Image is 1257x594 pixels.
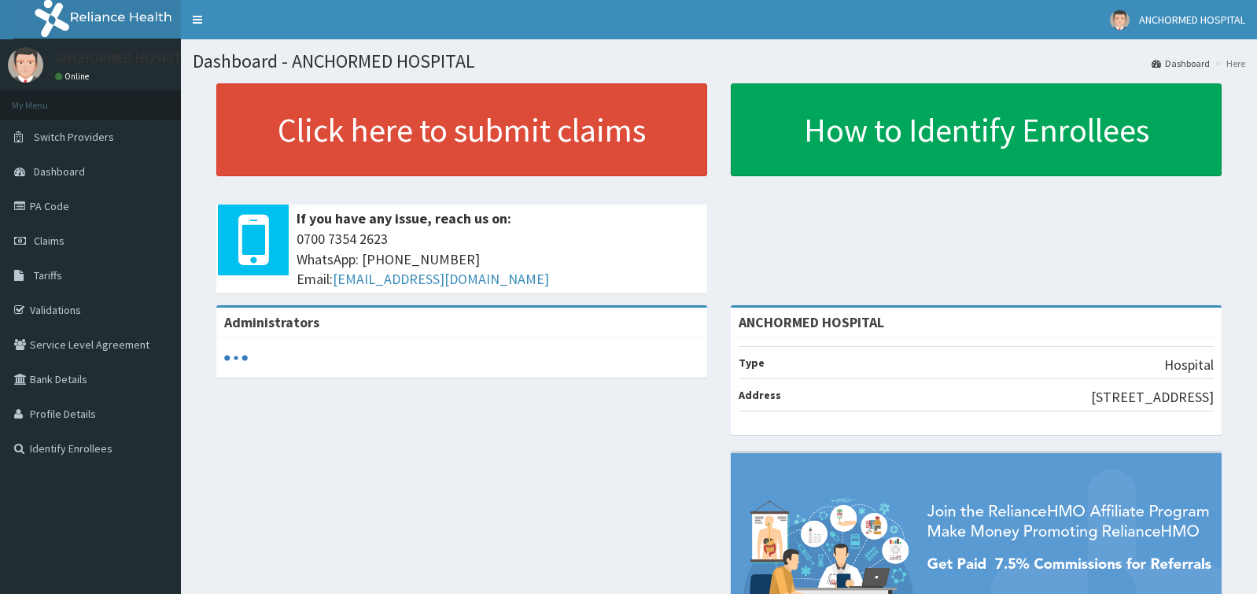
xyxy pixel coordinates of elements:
b: Address [739,388,781,402]
span: Tariffs [34,268,62,282]
a: Online [55,71,93,82]
a: How to Identify Enrollees [731,83,1222,176]
span: ANCHORMED HOSPITAL [1139,13,1245,27]
span: Claims [34,234,65,248]
img: User Image [8,47,43,83]
b: If you have any issue, reach us on: [297,209,511,227]
a: Click here to submit claims [216,83,707,176]
strong: ANCHORMED HOSPITAL [739,313,884,331]
span: Switch Providers [34,130,114,144]
svg: audio-loading [224,346,248,370]
span: 0700 7354 2623 WhatsApp: [PHONE_NUMBER] Email: [297,229,699,290]
img: User Image [1110,10,1130,30]
span: Dashboard [34,164,85,179]
p: [STREET_ADDRESS] [1091,387,1214,408]
h1: Dashboard - ANCHORMED HOSPITAL [193,51,1245,72]
a: [EMAIL_ADDRESS][DOMAIN_NAME] [333,270,549,288]
b: Type [739,356,765,370]
a: Dashboard [1152,57,1210,70]
p: ANCHORMED HOSPITAL [55,51,197,65]
p: Hospital [1164,355,1214,375]
li: Here [1211,57,1245,70]
b: Administrators [224,313,319,331]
